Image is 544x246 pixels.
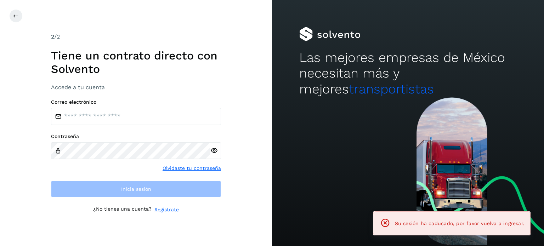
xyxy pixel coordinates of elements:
[349,81,434,97] span: transportistas
[121,187,151,191] span: Inicia sesión
[51,99,221,105] label: Correo electrónico
[51,49,221,76] h1: Tiene un contrato directo con Solvento
[51,84,221,91] h3: Accede a tu cuenta
[51,33,221,41] div: /2
[51,33,54,40] span: 2
[299,50,517,97] h2: Las mejores empresas de México necesitan más y mejores
[93,206,152,213] p: ¿No tienes una cuenta?
[51,133,221,139] label: Contraseña
[395,221,525,226] span: Su sesión ha caducado, por favor vuelva a ingresar.
[154,206,179,213] a: Regístrate
[51,181,221,198] button: Inicia sesión
[163,165,221,172] a: Olvidaste tu contraseña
